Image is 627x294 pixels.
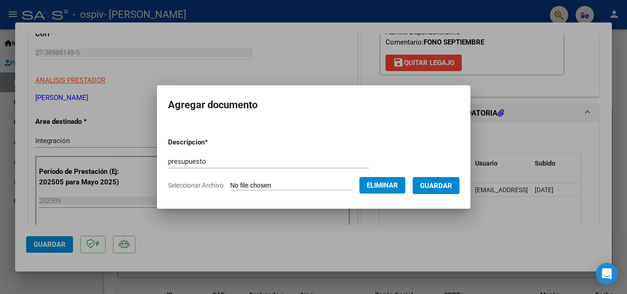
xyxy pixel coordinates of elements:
h2: Agregar documento [168,96,459,114]
button: Guardar [413,177,459,194]
p: Descripcion [168,137,256,148]
span: Seleccionar Archivo [168,182,224,189]
span: Guardar [420,182,452,190]
span: Eliminar [367,181,398,189]
div: Open Intercom Messenger [596,263,618,285]
button: Eliminar [359,177,405,194]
